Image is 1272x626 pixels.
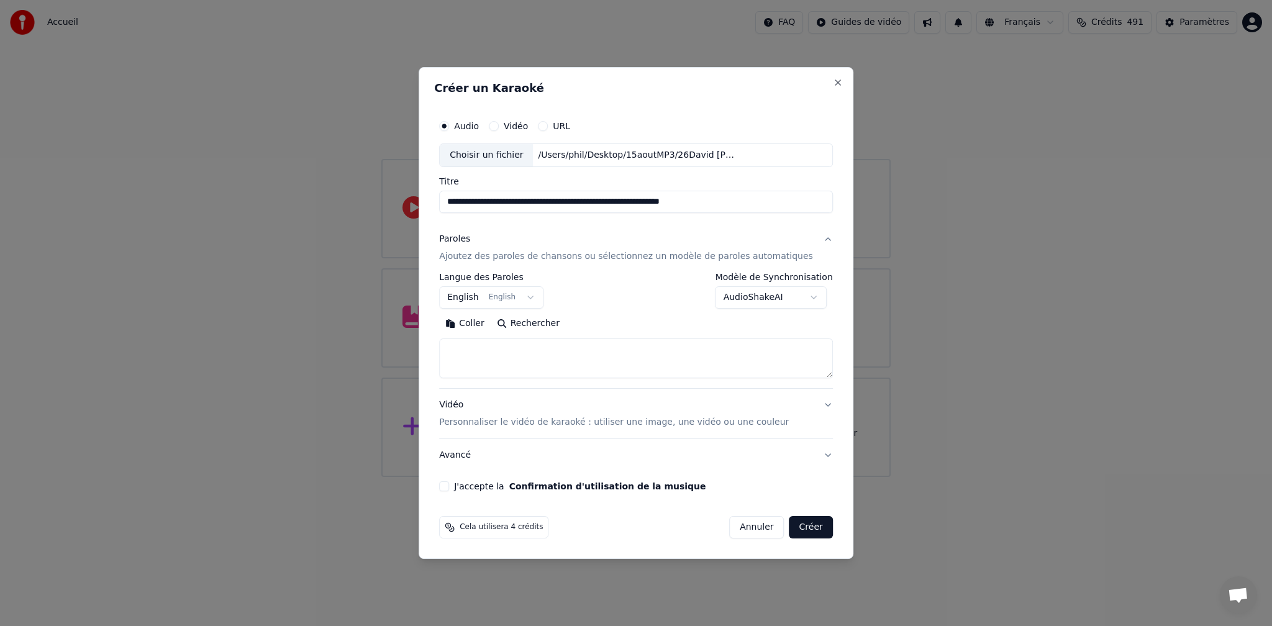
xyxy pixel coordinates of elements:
[534,149,745,161] div: /Users/phil/Desktop/15aoutMP3/26David [PERSON_NAME] - Life On Mars? (Original Ending Version) [4K...
[439,399,789,429] div: Vidéo
[439,416,789,429] p: Personnaliser le vidéo de karaoké : utiliser une image, une vidéo ou une couleur
[789,516,833,538] button: Créer
[715,273,833,281] label: Modèle de Synchronisation
[439,314,491,333] button: Coller
[439,233,470,245] div: Paroles
[434,83,838,94] h2: Créer un Karaoké
[439,389,833,438] button: VidéoPersonnaliser le vidéo de karaoké : utiliser une image, une vidéo ou une couleur
[454,122,479,130] label: Audio
[439,250,813,263] p: Ajoutez des paroles de chansons ou sélectionnez un modèle de paroles automatiques
[454,482,706,491] label: J'accepte la
[439,223,833,273] button: ParolesAjoutez des paroles de chansons ou sélectionnez un modèle de paroles automatiques
[729,516,784,538] button: Annuler
[553,122,570,130] label: URL
[491,314,566,333] button: Rechercher
[509,482,706,491] button: J'accepte la
[504,122,528,130] label: Vidéo
[439,273,833,388] div: ParolesAjoutez des paroles de chansons ou sélectionnez un modèle de paroles automatiques
[440,144,533,166] div: Choisir un fichier
[460,522,543,532] span: Cela utilisera 4 crédits
[439,439,833,471] button: Avancé
[439,177,833,186] label: Titre
[439,273,543,281] label: Langue des Paroles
